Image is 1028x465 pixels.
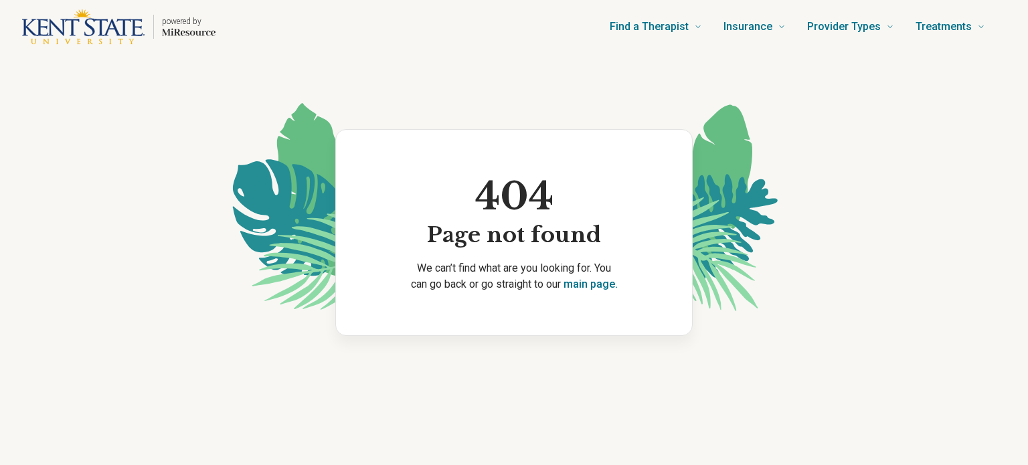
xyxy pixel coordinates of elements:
span: Treatments [916,17,972,36]
span: Insurance [723,17,772,36]
span: Page not found [427,221,601,250]
a: main page. [564,278,618,290]
p: We can’t find what are you looking for. You can go back or go straight to our [357,260,671,292]
span: Provider Types [807,17,881,36]
p: powered by [162,16,216,27]
span: Find a Therapist [610,17,689,36]
span: 404 [427,173,601,221]
a: Home page [21,5,216,48]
